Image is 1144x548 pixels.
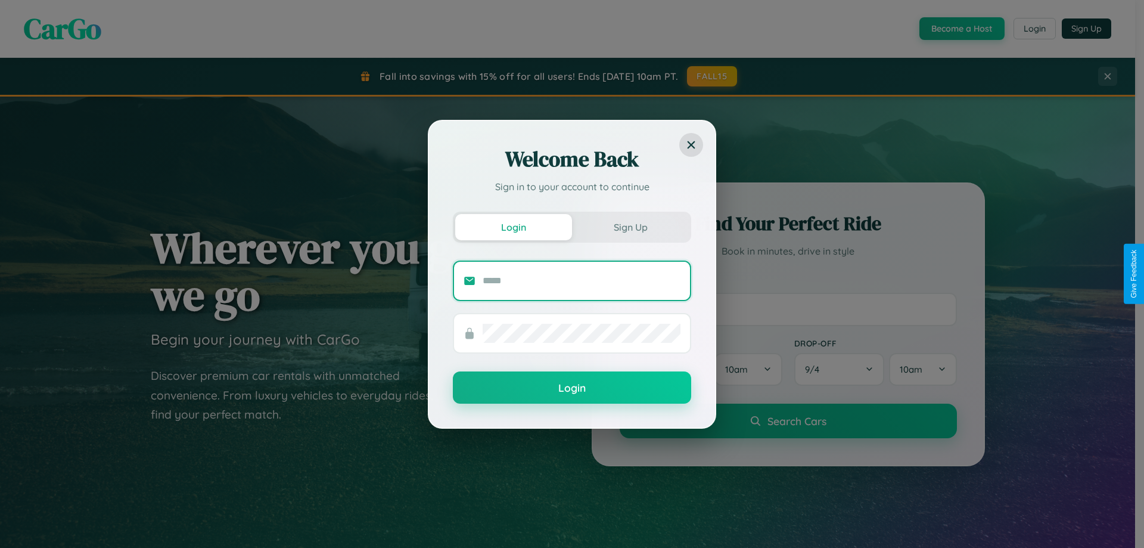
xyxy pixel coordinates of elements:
[455,214,572,240] button: Login
[1130,250,1138,298] div: Give Feedback
[453,179,691,194] p: Sign in to your account to continue
[453,145,691,174] h2: Welcome Back
[572,214,689,240] button: Sign Up
[453,371,691,404] button: Login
